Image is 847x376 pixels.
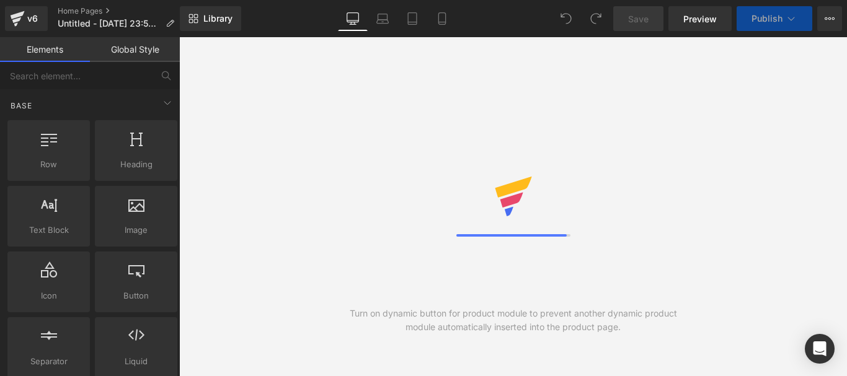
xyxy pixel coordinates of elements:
[99,224,174,237] span: Image
[554,6,579,31] button: Undo
[583,6,608,31] button: Redo
[180,6,241,31] a: New Library
[11,158,86,171] span: Row
[99,289,174,302] span: Button
[805,334,835,364] div: Open Intercom Messenger
[99,355,174,368] span: Liquid
[346,307,680,334] div: Turn on dynamic button for product module to prevent another dynamic product module automatically...
[11,355,86,368] span: Separator
[25,11,40,27] div: v6
[368,6,397,31] a: Laptop
[5,6,48,31] a: v6
[9,100,33,111] span: Base
[752,14,783,24] span: Publish
[737,6,812,31] button: Publish
[58,6,184,16] a: Home Pages
[628,12,649,25] span: Save
[99,158,174,171] span: Heading
[397,6,427,31] a: Tablet
[427,6,457,31] a: Mobile
[58,19,161,28] span: Untitled - [DATE] 23:59:13
[90,37,180,62] a: Global Style
[817,6,842,31] button: More
[668,6,732,31] a: Preview
[338,6,368,31] a: Desktop
[11,289,86,302] span: Icon
[203,13,233,24] span: Library
[683,12,717,25] span: Preview
[11,224,86,237] span: Text Block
